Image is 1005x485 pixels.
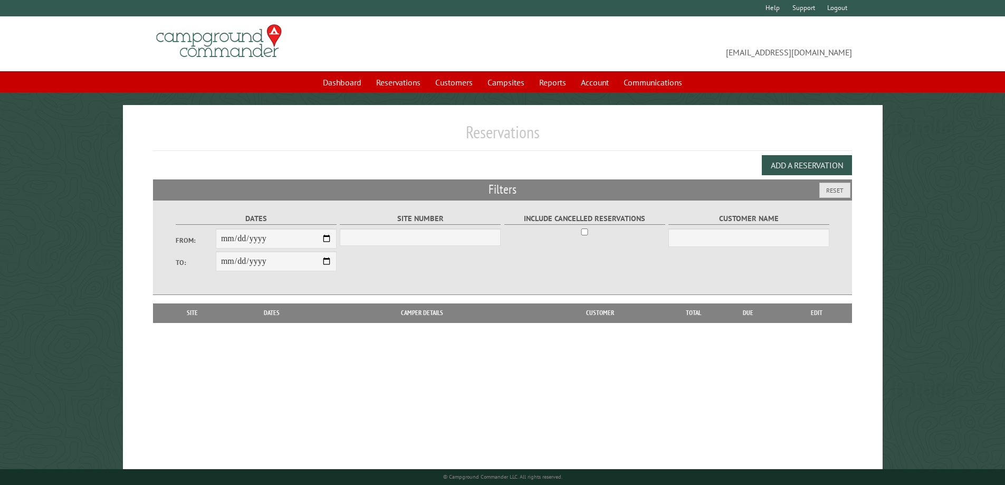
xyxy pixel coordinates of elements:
[317,303,527,322] th: Camper Details
[429,72,479,92] a: Customers
[819,183,850,198] button: Reset
[317,72,368,92] a: Dashboard
[668,213,829,225] label: Customer Name
[153,122,853,151] h1: Reservations
[715,303,781,322] th: Due
[370,72,427,92] a: Reservations
[781,303,853,322] th: Edit
[158,303,227,322] th: Site
[575,72,615,92] a: Account
[443,473,562,480] small: © Campground Commander LLC. All rights reserved.
[176,235,216,245] label: From:
[673,303,715,322] th: Total
[153,179,853,199] h2: Filters
[504,213,665,225] label: Include Cancelled Reservations
[533,72,572,92] a: Reports
[176,258,216,268] label: To:
[762,155,852,175] button: Add a Reservation
[153,21,285,62] img: Campground Commander
[503,29,853,59] span: [EMAIL_ADDRESS][DOMAIN_NAME]
[481,72,531,92] a: Campsites
[176,213,337,225] label: Dates
[527,303,673,322] th: Customer
[340,213,501,225] label: Site Number
[227,303,317,322] th: Dates
[617,72,688,92] a: Communications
